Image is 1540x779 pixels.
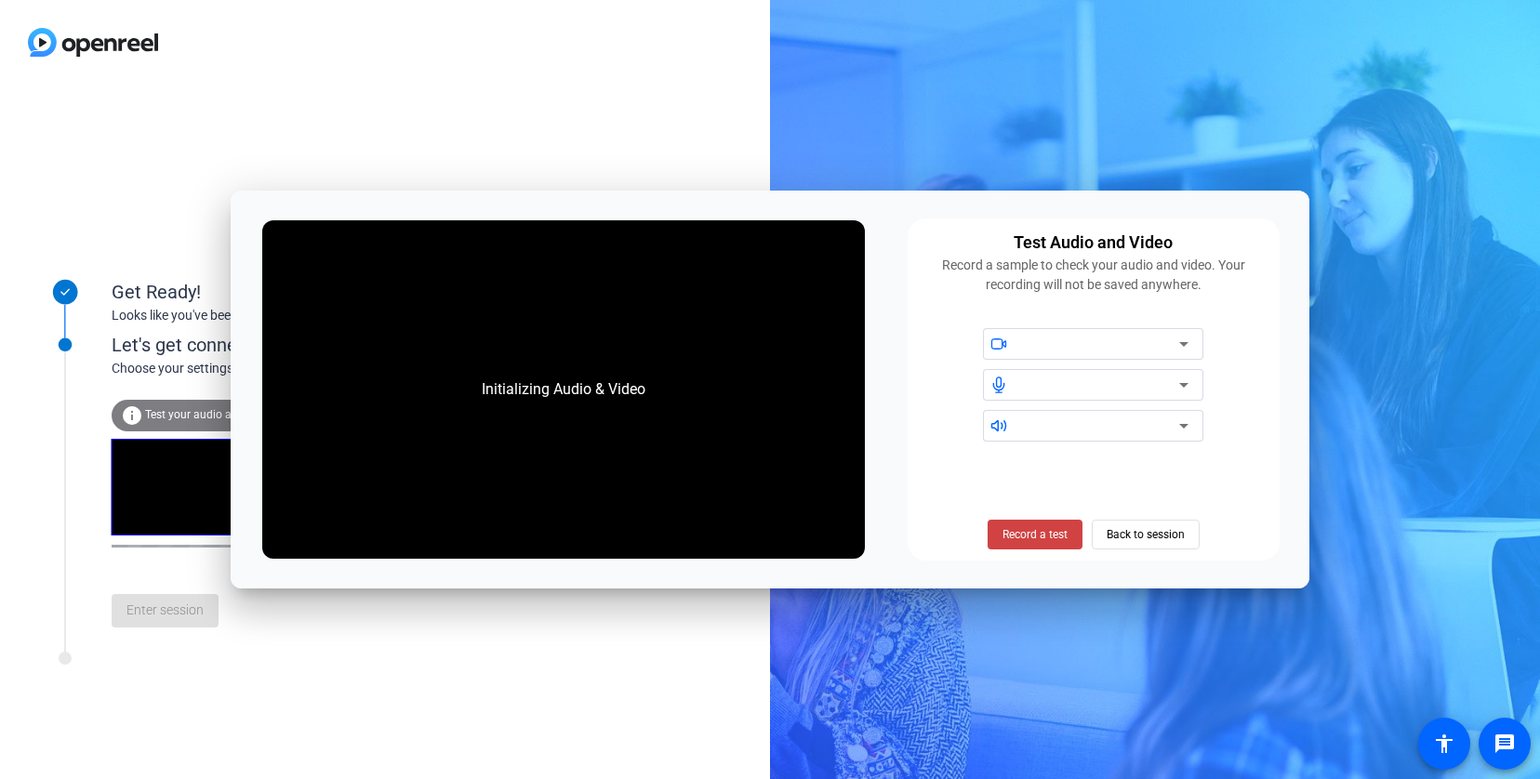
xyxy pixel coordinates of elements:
[988,520,1082,549] button: Record a test
[1433,733,1455,755] mat-icon: accessibility
[145,408,274,421] span: Test your audio and video
[1494,733,1516,755] mat-icon: message
[1107,517,1185,552] span: Back to session
[463,360,664,419] div: Initializing Audio & Video
[121,404,143,427] mat-icon: info
[112,359,522,378] div: Choose your settings
[1014,230,1173,256] div: Test Audio and Video
[1092,520,1200,549] button: Back to session
[112,331,522,359] div: Let's get connected.
[1002,526,1068,543] span: Record a test
[112,278,484,306] div: Get Ready!
[112,306,484,325] div: Looks like you've been invited to join
[919,256,1268,295] div: Record a sample to check your audio and video. Your recording will not be saved anywhere.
